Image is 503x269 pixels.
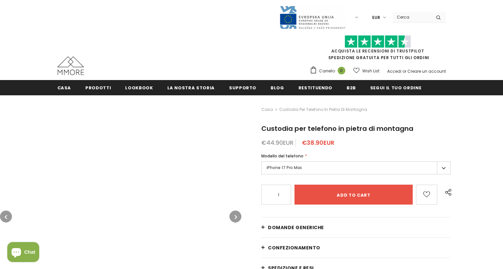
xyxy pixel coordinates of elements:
span: 0 [338,67,345,74]
a: Prodotti [85,80,111,95]
span: EUR [372,14,380,21]
span: CONFEZIONAMENTO [268,244,320,251]
img: Casi MMORE [57,56,84,75]
img: Javni Razpis [279,5,346,30]
span: Custodia per telefono in pietra di montagna [279,106,367,114]
img: Fidati di Pilot Stars [345,35,411,48]
input: Add to cart [294,185,412,205]
span: SPEDIZIONE GRATUITA PER TUTTI GLI ORDINI [310,38,446,60]
a: Wish List [353,65,379,77]
a: Lookbook [125,80,153,95]
span: Segui il tuo ordine [370,85,421,91]
a: Casa [57,80,71,95]
a: Creare un account [407,68,446,74]
span: Blog [271,85,284,91]
span: Casa [57,85,71,91]
span: supporto [229,85,256,91]
a: La nostra storia [167,80,215,95]
span: Restituendo [298,85,332,91]
a: Blog [271,80,284,95]
span: Domande generiche [268,224,324,231]
a: Carrello 0 [310,66,349,76]
span: Wish List [362,68,379,74]
span: Carrello [319,68,335,74]
span: Modello del telefono [261,153,303,159]
a: CONFEZIONAMENTO [261,238,451,258]
a: Accedi [387,68,401,74]
span: Prodotti [85,85,111,91]
span: B2B [347,85,356,91]
span: Custodia per telefono in pietra di montagna [261,124,413,133]
inbox-online-store-chat: Shopify online store chat [5,242,41,264]
a: Domande generiche [261,218,451,237]
a: Restituendo [298,80,332,95]
input: Search Site [393,12,431,22]
span: €44.90EUR [261,138,293,147]
a: supporto [229,80,256,95]
span: Lookbook [125,85,153,91]
label: iPhone 17 Pro Max [261,161,451,174]
a: Segui il tuo ordine [370,80,421,95]
a: Acquista le recensioni di TrustPilot [331,48,424,54]
span: or [402,68,406,74]
a: Javni Razpis [279,14,346,20]
span: €38.90EUR [302,138,334,147]
a: Casa [261,106,273,114]
a: B2B [347,80,356,95]
span: La nostra storia [167,85,215,91]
